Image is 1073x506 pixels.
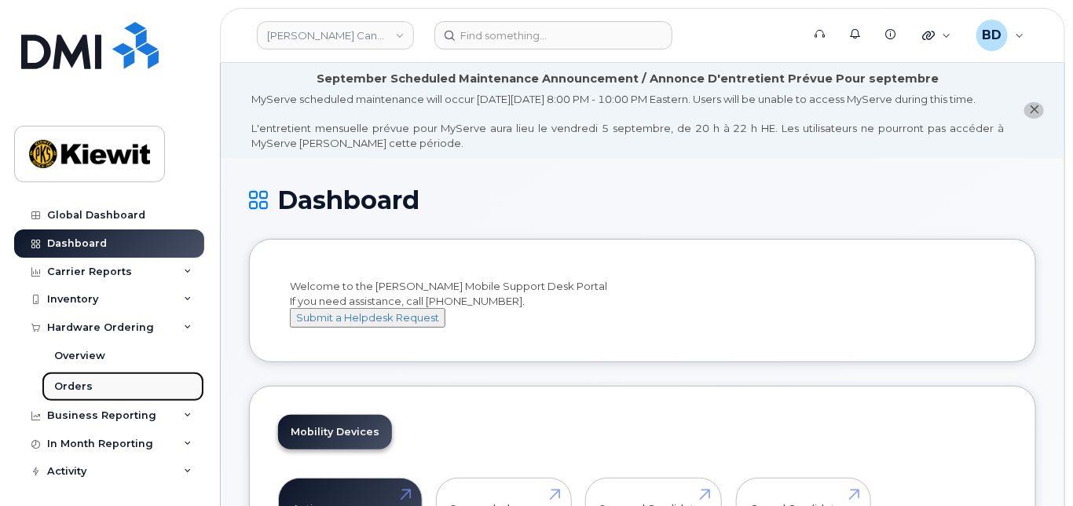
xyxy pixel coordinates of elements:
div: MyServe scheduled maintenance will occur [DATE][DATE] 8:00 PM - 10:00 PM Eastern. Users will be u... [251,92,1004,150]
div: Welcome to the [PERSON_NAME] Mobile Support Desk Portal If you need assistance, call [PHONE_NUMBER]. [290,279,995,328]
a: Mobility Devices [278,415,392,449]
div: September Scheduled Maintenance Announcement / Annonce D'entretient Prévue Pour septembre [317,71,939,87]
h1: Dashboard [249,186,1036,214]
button: close notification [1024,102,1044,119]
button: Submit a Helpdesk Request [290,308,445,328]
a: Submit a Helpdesk Request [290,311,445,324]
